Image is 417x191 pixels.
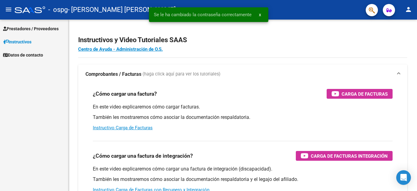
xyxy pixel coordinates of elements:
a: Instructivo Carga de Facturas [93,125,153,130]
h3: ¿Cómo cargar una factura de integración? [93,152,193,160]
strong: Comprobantes / Facturas [85,71,141,78]
span: Carga de Facturas [342,90,388,98]
p: También les mostraremos cómo asociar la documentación respaldatoria y el legajo del afiliado. [93,176,393,183]
span: - ospg [48,3,68,17]
span: - [PERSON_NAME] [PERSON_NAME] [68,3,176,17]
button: Carga de Facturas [327,89,393,99]
button: x [254,9,266,20]
a: Centro de Ayuda - Administración de O.S. [78,46,163,52]
span: Prestadores / Proveedores [3,25,59,32]
span: x [259,12,261,17]
p: También les mostraremos cómo asociar la documentación respaldatoria. [93,114,393,121]
span: Datos de contacto [3,52,43,58]
h2: Instructivos y Video Tutoriales SAAS [78,34,407,46]
span: Instructivos [3,39,31,45]
h3: ¿Cómo cargar una factura? [93,90,157,98]
p: En este video explicaremos cómo cargar facturas. [93,104,393,110]
div: Open Intercom Messenger [396,170,411,185]
span: (haga click aquí para ver los tutoriales) [143,71,220,78]
span: Se le ha cambiado la contraseña correctamente [154,12,252,18]
p: En este video explicaremos cómo cargar una factura de integración (discapacidad). [93,166,393,172]
mat-icon: menu [5,6,12,13]
mat-expansion-panel-header: Comprobantes / Facturas (haga click aquí para ver los tutoriales) [78,64,407,84]
span: Carga de Facturas Integración [311,152,388,160]
button: Carga de Facturas Integración [296,151,393,161]
mat-icon: person [405,6,412,13]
